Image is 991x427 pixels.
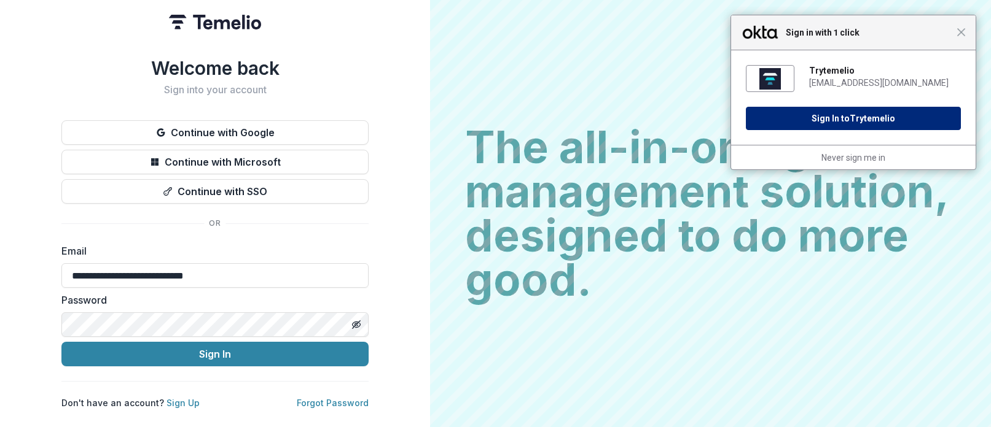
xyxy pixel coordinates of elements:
button: Continue with Microsoft [61,150,369,174]
button: Sign In toTrytemelio [746,107,961,130]
a: Never sign me in [821,153,885,163]
label: Email [61,244,361,258]
a: Sign Up [166,398,200,408]
h1: Welcome back [61,57,369,79]
p: Don't have an account? [61,396,200,409]
label: Password [61,293,361,307]
span: Close [957,28,966,37]
img: fs01xkb3a0tG8NPR41d8 [759,68,781,90]
img: Temelio [169,15,261,29]
div: Trytemelio [809,65,961,76]
div: [EMAIL_ADDRESS][DOMAIN_NAME] [809,77,961,88]
button: Sign In [61,342,369,366]
span: Sign in with 1 click [780,25,957,40]
button: Toggle password visibility [347,315,366,334]
span: Trytemelio [850,113,895,123]
button: Continue with SSO [61,179,369,204]
a: Forgot Password [297,398,369,408]
h2: Sign into your account [61,84,369,96]
button: Continue with Google [61,120,369,145]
